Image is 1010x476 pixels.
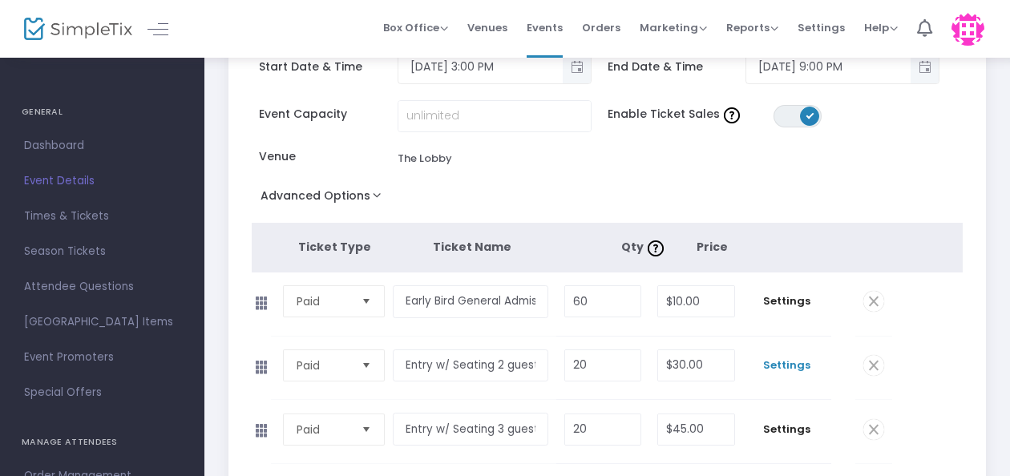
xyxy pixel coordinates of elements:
[398,101,591,131] input: unlimited
[648,240,664,256] img: question-mark
[24,276,180,297] span: Attendee Questions
[864,20,898,35] span: Help
[355,350,378,381] button: Select
[259,58,398,75] span: Start Date & Time
[582,7,620,48] span: Orders
[259,148,398,165] span: Venue
[252,184,397,213] button: Advanced Options
[24,171,180,192] span: Event Details
[355,414,378,445] button: Select
[393,413,548,446] input: Enter a ticket type name. e.g. General Admission
[527,7,563,48] span: Events
[298,239,371,255] span: Ticket Type
[621,239,668,255] span: Qty
[24,347,180,368] span: Event Promoters
[798,7,845,48] span: Settings
[806,111,814,119] span: ON
[24,382,180,403] span: Special Offers
[911,51,939,83] button: Toggle popup
[22,96,183,128] h4: GENERAL
[433,239,511,255] span: Ticket Name
[751,422,823,438] span: Settings
[658,286,734,317] input: Price
[726,20,778,35] span: Reports
[608,58,746,75] span: End Date & Time
[24,241,180,262] span: Season Tickets
[658,414,734,445] input: Price
[398,54,563,80] input: Select date & time
[751,293,823,309] span: Settings
[393,285,548,318] input: Enter a ticket type name. e.g. General Admission
[297,293,349,309] span: Paid
[658,350,734,381] input: Price
[297,357,349,373] span: Paid
[24,312,180,333] span: [GEOGRAPHIC_DATA] Items
[297,422,349,438] span: Paid
[22,426,183,458] h4: MANAGE ATTENDEES
[24,135,180,156] span: Dashboard
[398,151,452,167] div: The Lobby
[608,106,774,123] span: Enable Ticket Sales
[393,349,548,382] input: Enter a ticket type name. e.g. General Admission
[24,206,180,227] span: Times & Tickets
[746,54,911,80] input: Select date & time
[724,107,740,123] img: question-mark
[640,20,707,35] span: Marketing
[563,51,591,83] button: Toggle popup
[355,286,378,317] button: Select
[751,357,823,373] span: Settings
[467,7,507,48] span: Venues
[383,20,448,35] span: Box Office
[259,106,398,123] span: Event Capacity
[697,239,728,255] span: Price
